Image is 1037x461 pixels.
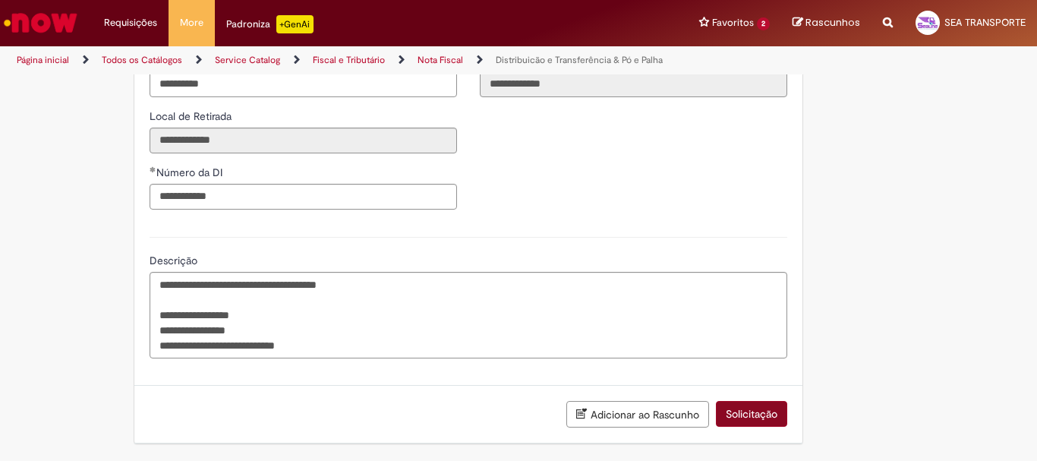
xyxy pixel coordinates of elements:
[276,15,314,33] p: +GenAi
[418,54,463,66] a: Nota Fiscal
[104,15,157,30] span: Requisições
[150,272,787,358] textarea: Descrição
[2,8,80,38] img: ServiceNow
[566,401,709,428] button: Adicionar ao Rascunho
[150,128,457,153] input: Local de Retirada
[180,15,203,30] span: More
[496,54,663,66] a: Distribuicão e Transferência & Pó e Palha
[150,71,457,97] input: Nº Pedido de TMS
[757,17,770,30] span: 2
[150,184,457,210] input: Número da DI
[793,16,860,30] a: Rascunhos
[150,254,200,267] span: Descrição
[150,109,235,123] span: Somente leitura - Local de Retirada
[215,54,280,66] a: Service Catalog
[150,166,156,172] span: Obrigatório Preenchido
[156,166,225,179] span: Número da DI
[11,46,680,74] ul: Trilhas de página
[313,54,385,66] a: Fiscal e Tributário
[716,401,787,427] button: Solicitação
[226,15,314,33] div: Padroniza
[17,54,69,66] a: Página inicial
[480,71,787,97] input: Local de Entrega
[944,16,1026,29] span: SEA TRANSPORTE
[805,15,860,30] span: Rascunhos
[712,15,754,30] span: Favoritos
[102,54,182,66] a: Todos os Catálogos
